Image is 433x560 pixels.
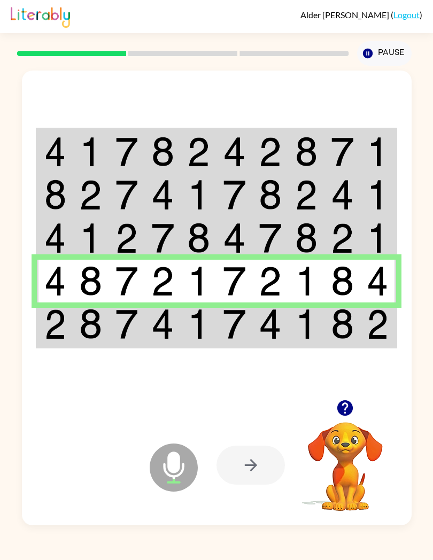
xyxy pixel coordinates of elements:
img: 7 [331,137,354,167]
img: 4 [223,137,246,167]
img: 4 [331,180,354,210]
img: 1 [295,309,318,339]
img: 2 [115,223,138,253]
img: 7 [151,223,174,253]
img: 2 [367,309,389,339]
img: 1 [79,137,102,167]
img: 4 [44,137,66,167]
img: 7 [115,266,138,297]
img: 8 [79,266,102,297]
span: Alder [PERSON_NAME] [300,10,391,20]
img: 2 [187,137,210,167]
img: 4 [151,309,174,339]
img: 2 [151,266,174,297]
img: 1 [295,266,318,297]
img: 4 [44,266,66,297]
img: 2 [259,266,282,297]
img: 8 [259,180,282,210]
img: 8 [331,266,354,297]
img: 2 [295,180,318,210]
img: 1 [367,180,389,210]
img: 8 [331,309,354,339]
img: 8 [295,137,318,167]
img: 7 [115,137,138,167]
img: 1 [367,137,389,167]
img: 8 [151,137,174,167]
img: 7 [115,309,138,339]
img: 4 [259,309,282,339]
img: 7 [115,180,138,210]
img: 2 [79,180,102,210]
button: Pause [357,41,412,66]
video: Your browser must support playing .mp4 files to use Literably. Please try using another browser. [292,406,399,512]
img: 1 [187,266,210,297]
img: 1 [187,309,210,339]
img: 2 [331,223,354,253]
a: Logout [393,10,420,20]
img: 4 [367,266,389,297]
img: 2 [44,309,66,339]
img: 7 [223,180,246,210]
img: 8 [79,309,102,339]
img: Literably [11,4,70,28]
div: ( ) [300,10,422,20]
img: 8 [44,180,66,210]
img: 7 [223,309,246,339]
img: 8 [187,223,210,253]
img: 1 [367,223,389,253]
img: 1 [79,223,102,253]
img: 1 [187,180,210,210]
img: 8 [295,223,318,253]
img: 2 [259,137,282,167]
img: 4 [223,223,246,253]
img: 4 [44,223,66,253]
img: 7 [223,266,246,297]
img: 7 [259,223,282,253]
img: 4 [151,180,174,210]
